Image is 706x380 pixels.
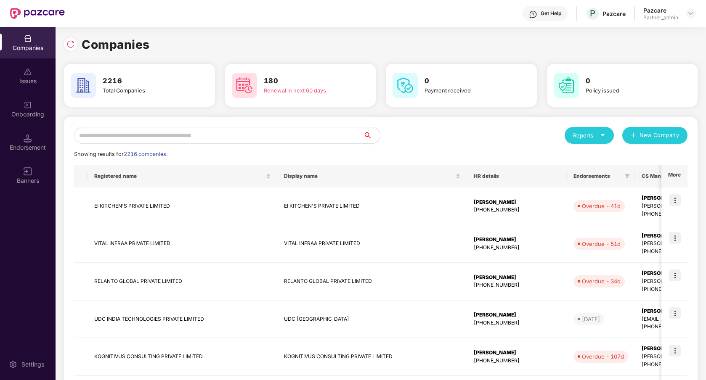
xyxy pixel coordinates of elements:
[586,76,675,87] h3: 0
[277,301,467,338] td: UDC [GEOGRAPHIC_DATA]
[277,338,467,376] td: KOGNITIVUS CONSULTING PRIVATE LIMITED
[669,194,681,206] img: icon
[88,301,277,338] td: UDC INDIA TECHNOLOGIES PRIVATE LIMITED
[669,269,681,281] img: icon
[573,173,621,179] span: Endorsements
[474,274,560,282] div: [PERSON_NAME]
[277,263,467,301] td: RELANTO GLOBAL PRIVATE LIMITED
[582,202,621,210] div: Overdue - 41d
[586,87,675,95] div: Policy issued
[24,68,32,76] img: svg+xml;base64,PHN2ZyBpZD0iSXNzdWVzX2Rpc2FibGVkIiB4bWxucz0iaHR0cDovL3d3dy53My5vcmcvMjAwMC9zdmciIH...
[10,8,65,19] img: New Pazcare Logo
[582,352,624,361] div: Overdue - 107d
[24,34,32,43] img: svg+xml;base64,PHN2ZyBpZD0iQ29tcGFuaWVzIiB4bWxucz0iaHR0cDovL3d3dy53My5vcmcvMjAwMC9zdmciIHdpZHRoPS...
[669,345,681,356] img: icon
[669,232,681,244] img: icon
[425,87,514,95] div: Payment received
[474,281,560,289] div: [PHONE_NUMBER]
[88,165,277,187] th: Registered name
[582,315,600,323] div: [DATE]
[474,311,560,319] div: [PERSON_NAME]
[582,240,621,248] div: Overdue - 51d
[9,360,17,369] img: svg+xml;base64,PHN2ZyBpZD0iU2V0dGluZy0yMHgyMCIgeG1sbnM9Imh0dHA6Ly93d3cudzMub3JnLzIwMDAvc3ZnIiB3aW...
[625,174,630,179] span: filter
[643,6,678,14] div: Pazcare
[103,76,192,87] h3: 2216
[264,76,353,87] h3: 180
[474,319,560,327] div: [PHONE_NUMBER]
[600,132,605,138] span: caret-down
[631,132,636,139] span: plus
[590,8,595,18] span: P
[474,244,560,252] div: [PHONE_NUMBER]
[474,236,560,244] div: [PERSON_NAME]
[554,73,579,98] img: svg+xml;base64,PHN2ZyB4bWxucz0iaHR0cDovL3d3dy53My5vcmcvMjAwMC9zdmciIHdpZHRoPSI2MCIgaGVpZ2h0PSI2MC...
[669,307,681,319] img: icon
[19,360,47,369] div: Settings
[425,76,514,87] h3: 0
[474,206,560,214] div: [PHONE_NUMBER]
[277,225,467,263] td: VITAL INFRAA PRIVATE LIMITED
[277,165,467,187] th: Display name
[94,173,264,179] span: Registered name
[661,165,687,187] th: More
[393,73,418,98] img: svg+xml;base64,PHN2ZyB4bWxucz0iaHR0cDovL3d3dy53My5vcmcvMjAwMC9zdmciIHdpZHRoPSI2MCIgaGVpZ2h0PSI2MC...
[124,151,167,157] span: 2216 companies.
[643,14,678,21] div: Partner_admin
[232,73,257,98] img: svg+xml;base64,PHN2ZyB4bWxucz0iaHR0cDovL3d3dy53My5vcmcvMjAwMC9zdmciIHdpZHRoPSI2MCIgaGVpZ2h0PSI2MC...
[24,134,32,142] img: svg+xml;base64,PHN2ZyB3aWR0aD0iMTQuNSIgaGVpZ2h0PSIxNC41IiB2aWV3Qm94PSIwIDAgMTYgMTYiIGZpbGw9Im5vbm...
[284,173,454,179] span: Display name
[363,127,380,144] button: search
[541,10,561,17] div: Get Help
[88,338,277,376] td: KOGNITIVUS CONSULTING PRIVATE LIMITED
[474,198,560,206] div: [PERSON_NAME]
[88,263,277,301] td: RELANTO GLOBAL PRIVATE LIMITED
[71,73,96,98] img: svg+xml;base64,PHN2ZyB4bWxucz0iaHR0cDovL3d3dy53My5vcmcvMjAwMC9zdmciIHdpZHRoPSI2MCIgaGVpZ2h0PSI2MC...
[623,171,632,181] span: filter
[74,151,167,157] span: Showing results for
[529,10,537,18] img: svg+xml;base64,PHN2ZyBpZD0iSGVscC0zMngzMiIgeG1sbnM9Imh0dHA6Ly93d3cudzMub3JnLzIwMDAvc3ZnIiB3aWR0aD...
[363,132,380,139] span: search
[24,101,32,109] img: svg+xml;base64,PHN2ZyB3aWR0aD0iMjAiIGhlaWdodD0iMjAiIHZpZXdCb3g9IjAgMCAyMCAyMCIgZmlsbD0ibm9uZSIgeG...
[582,277,621,285] div: Overdue - 34d
[474,349,560,357] div: [PERSON_NAME]
[88,187,277,225] td: EI KITCHEN'S PRIVATE LIMITED
[277,187,467,225] td: EI KITCHEN'S PRIVATE LIMITED
[88,225,277,263] td: VITAL INFRAA PRIVATE LIMITED
[573,131,605,140] div: Reports
[622,127,687,144] button: plusNew Company
[103,87,192,95] div: Total Companies
[474,357,560,365] div: [PHONE_NUMBER]
[82,35,150,54] h1: Companies
[602,10,626,18] div: Pazcare
[264,87,353,95] div: Renewal in next 60 days
[687,10,694,17] img: svg+xml;base64,PHN2ZyBpZD0iRHJvcGRvd24tMzJ4MzIiIHhtbG5zPSJodHRwOi8vd3d3LnczLm9yZy8yMDAwL3N2ZyIgd2...
[640,131,679,140] span: New Company
[24,167,32,176] img: svg+xml;base64,PHN2ZyB3aWR0aD0iMTYiIGhlaWdodD0iMTYiIHZpZXdCb3g9IjAgMCAxNiAxNiIgZmlsbD0ibm9uZSIgeG...
[66,40,75,48] img: svg+xml;base64,PHN2ZyBpZD0iUmVsb2FkLTMyeDMyIiB4bWxucz0iaHR0cDovL3d3dy53My5vcmcvMjAwMC9zdmciIHdpZH...
[467,165,567,187] th: HR details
